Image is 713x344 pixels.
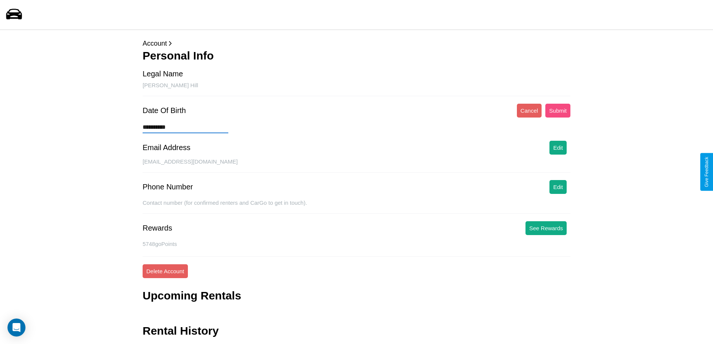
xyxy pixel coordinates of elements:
[143,224,172,232] div: Rewards
[143,289,241,302] h3: Upcoming Rentals
[143,70,183,78] div: Legal Name
[525,221,567,235] button: See Rewards
[517,104,542,118] button: Cancel
[143,239,570,249] p: 5748 goPoints
[143,183,193,191] div: Phone Number
[545,104,570,118] button: Submit
[143,37,570,49] p: Account
[143,82,570,96] div: [PERSON_NAME] Hill
[143,264,188,278] button: Delete Account
[549,180,567,194] button: Edit
[7,319,25,337] div: Open Intercom Messenger
[143,158,570,173] div: [EMAIL_ADDRESS][DOMAIN_NAME]
[549,141,567,155] button: Edit
[143,200,570,214] div: Contact number (for confirmed renters and CarGo to get in touch).
[143,106,186,115] div: Date Of Birth
[143,49,570,62] h3: Personal Info
[143,143,191,152] div: Email Address
[143,325,219,337] h3: Rental History
[704,157,709,187] div: Give Feedback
